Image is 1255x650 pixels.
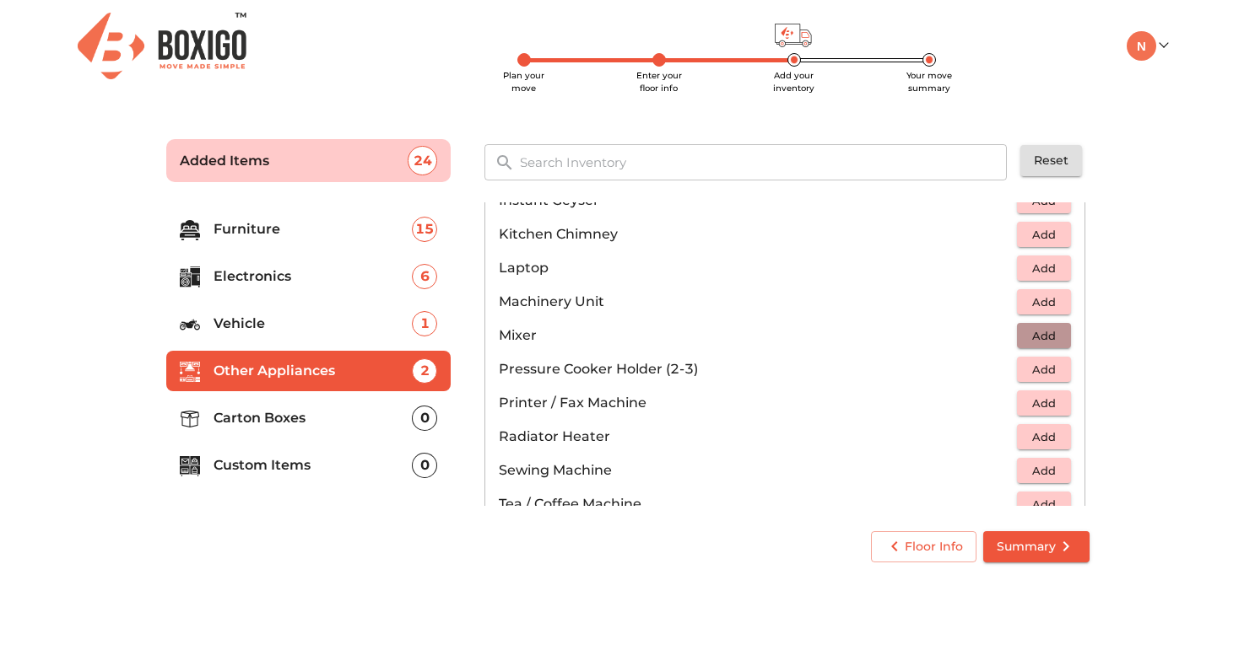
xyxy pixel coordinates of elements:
[1017,458,1071,484] button: Add
[214,455,413,475] p: Custom Items
[499,427,1017,447] p: Radiator Heater
[1017,424,1071,450] button: Add
[884,536,963,557] span: Floor Info
[214,314,413,334] p: Vehicle
[408,146,437,175] div: 24
[78,13,246,79] img: Boxigo
[499,258,1017,278] p: Laptop
[412,358,437,384] div: 2
[1034,150,1068,171] span: Reset
[1017,255,1071,282] button: Add
[773,70,814,94] span: Add your inventory
[1017,357,1071,383] button: Add
[412,264,437,289] div: 6
[1017,323,1071,349] button: Add
[510,144,1019,180] input: Search Inventory
[1017,492,1071,518] button: Add
[1017,390,1071,416] button: Add
[180,151,408,171] p: Added Items
[499,292,1017,312] p: Machinery Unit
[412,453,437,478] div: 0
[499,393,1017,413] p: Printer / Fax Machine
[214,408,413,428] p: Carton Boxes
[503,70,544,94] span: Plan your move
[412,217,437,242] div: 15
[1020,145,1082,176] button: Reset
[499,224,1017,244] p: Kitchen Chimney
[1017,222,1071,248] button: Add
[1025,495,1063,514] span: Add
[1017,289,1071,315] button: Add
[1025,293,1063,312] span: Add
[499,460,1017,481] p: Sewing Machine
[983,531,1090,562] button: Summary
[214,266,413,287] p: Electronics
[906,70,952,94] span: Your move summary
[214,219,413,239] p: Furniture
[412,311,437,336] div: 1
[1025,326,1063,346] span: Add
[499,359,1017,379] p: Pressure Cooker Holder (2-3)
[1025,225,1063,244] span: Add
[1025,360,1063,379] span: Add
[1025,427,1063,447] span: Add
[499,325,1017,346] p: Mixer
[1025,461,1063,481] span: Add
[1025,394,1063,413] span: Add
[1025,259,1063,278] span: Add
[871,531,976,562] button: Floor Info
[499,494,1017,514] p: Tea / Coffee Machine
[214,361,413,381] p: Other Appliances
[997,536,1076,557] span: Summary
[636,70,682,94] span: Enter your floor info
[412,406,437,431] div: 0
